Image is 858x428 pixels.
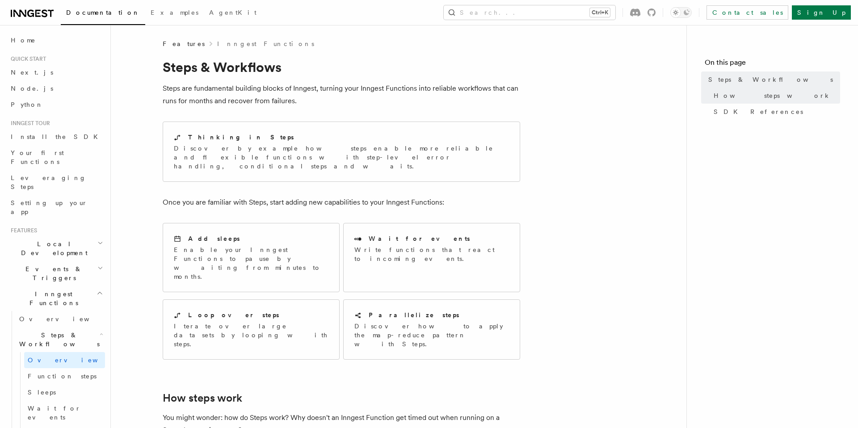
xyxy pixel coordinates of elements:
[16,327,105,352] button: Steps & Workflows
[145,3,204,24] a: Examples
[11,133,103,140] span: Install the SDK
[7,145,105,170] a: Your first Functions
[7,195,105,220] a: Setting up your app
[163,392,242,404] a: How steps work
[714,91,831,100] span: How steps work
[369,311,459,319] h2: Parallelize steps
[66,9,140,16] span: Documentation
[354,322,509,348] p: Discover how to apply the map-reduce pattern with Steps.
[7,64,105,80] a: Next.js
[792,5,851,20] a: Sign Up
[16,331,100,348] span: Steps & Workflows
[16,311,105,327] a: Overview
[174,322,328,348] p: Iterate over large datasets by looping with steps.
[7,129,105,145] a: Install the SDK
[163,223,340,292] a: Add sleepsEnable your Inngest Functions to pause by waiting from minutes to months.
[7,286,105,311] button: Inngest Functions
[354,245,509,263] p: Write functions that react to incoming events.
[163,39,205,48] span: Features
[204,3,262,24] a: AgentKit
[7,264,97,282] span: Events & Triggers
[7,32,105,48] a: Home
[24,384,105,400] a: Sleeps
[209,9,257,16] span: AgentKit
[188,133,294,142] h2: Thinking in Steps
[7,120,50,127] span: Inngest tour
[708,75,833,84] span: Steps & Workflows
[343,223,520,292] a: Wait for eventsWrite functions that react to incoming events.
[188,234,240,243] h2: Add sleeps
[24,352,105,368] a: Overview
[163,122,520,182] a: Thinking in StepsDiscover by example how steps enable more reliable and flexible functions with s...
[28,389,56,396] span: Sleeps
[163,82,520,107] p: Steps are fundamental building blocks of Inngest, turning your Inngest Functions into reliable wo...
[61,3,145,25] a: Documentation
[710,88,840,104] a: How steps work
[7,55,46,63] span: Quick start
[11,69,53,76] span: Next.js
[151,9,198,16] span: Examples
[28,373,97,380] span: Function steps
[11,36,36,45] span: Home
[7,236,105,261] button: Local Development
[705,57,840,71] h4: On this page
[174,144,509,171] p: Discover by example how steps enable more reliable and flexible functions with step-level error h...
[188,311,279,319] h2: Loop over steps
[174,245,328,281] p: Enable your Inngest Functions to pause by waiting from minutes to months.
[369,234,470,243] h2: Wait for events
[7,97,105,113] a: Python
[710,104,840,120] a: SDK References
[11,101,43,108] span: Python
[11,85,53,92] span: Node.js
[7,239,97,257] span: Local Development
[7,80,105,97] a: Node.js
[24,400,105,425] a: Wait for events
[28,405,81,421] span: Wait for events
[7,261,105,286] button: Events & Triggers
[24,368,105,384] a: Function steps
[28,357,120,364] span: Overview
[217,39,314,48] a: Inngest Functions
[7,170,105,195] a: Leveraging Steps
[707,5,788,20] a: Contact sales
[11,174,86,190] span: Leveraging Steps
[7,227,37,234] span: Features
[670,7,692,18] button: Toggle dark mode
[19,315,111,323] span: Overview
[11,149,64,165] span: Your first Functions
[163,299,340,360] a: Loop over stepsIterate over large datasets by looping with steps.
[705,71,840,88] a: Steps & Workflows
[444,5,615,20] button: Search...Ctrl+K
[7,290,97,307] span: Inngest Functions
[11,199,88,215] span: Setting up your app
[343,299,520,360] a: Parallelize stepsDiscover how to apply the map-reduce pattern with Steps.
[163,59,520,75] h1: Steps & Workflows
[163,196,520,209] p: Once you are familiar with Steps, start adding new capabilities to your Inngest Functions:
[590,8,610,17] kbd: Ctrl+K
[714,107,803,116] span: SDK References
